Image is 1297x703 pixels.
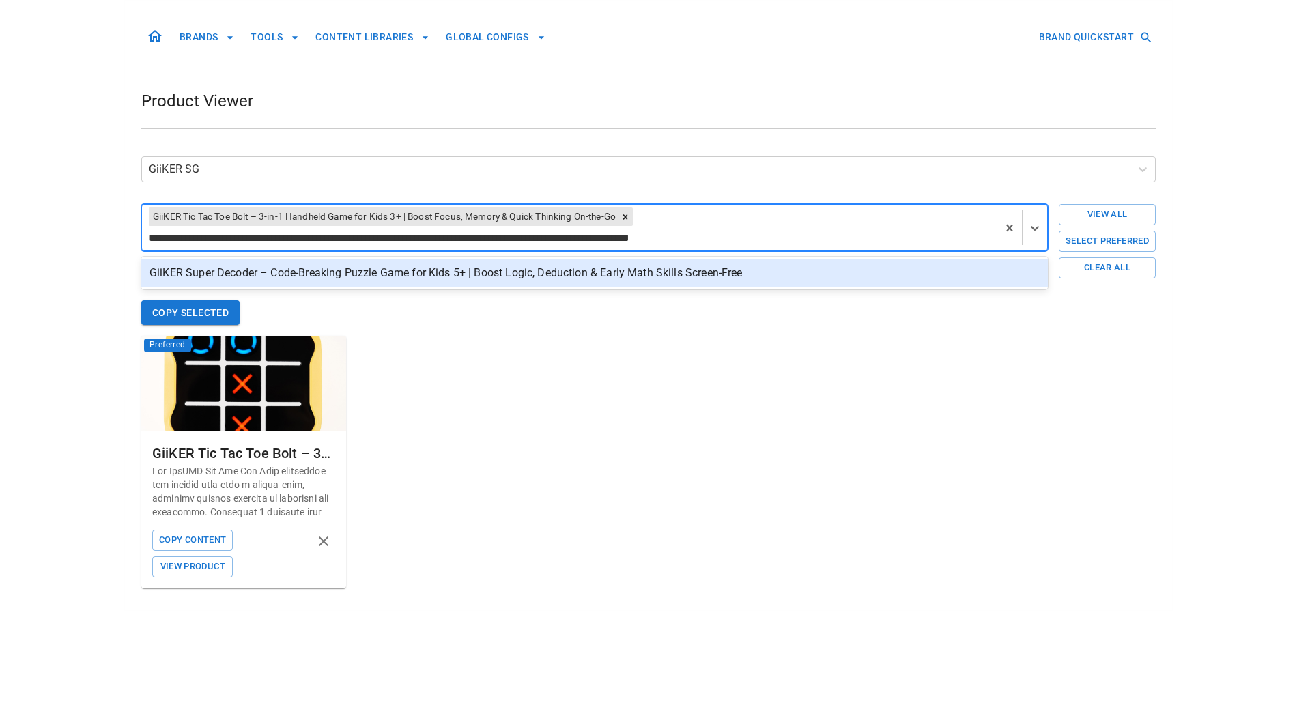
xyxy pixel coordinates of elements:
button: TOOLS [245,25,304,50]
button: Copy Content [152,530,233,551]
button: GLOBAL CONFIGS [440,25,551,50]
h1: Product Viewer [141,90,253,112]
img: GiiKER Tic Tac Toe Bolt – 3-in-1 Handheld Game for Kids 3+ | Boost Focus, Memory & Quick Thinking... [141,336,346,431]
div: GiiKER Tic Tac Toe Bolt – 3-in-1 Handheld Game for Kids 3+ | Boost Focus, Memory & Quick Thinking... [149,207,618,225]
div: Remove GiiKER Tic Tac Toe Bolt – 3-in-1 Handheld Game for Kids 3+ | Boost Focus, Memory & Quick T... [618,207,633,225]
button: Copy Selected [141,300,240,326]
div: GiiKER Super Decoder – Code-Breaking Puzzle Game for Kids 5+ | Boost Logic, Deduction & Early Mat... [141,259,1048,287]
button: Select Preferred [1059,231,1156,252]
div: GiiKER Tic Tac Toe Bolt – 3-in-1 Handheld Game for Kids 3+ | Boost Focus, Memory & Quick Thinking... [152,442,335,464]
button: Clear All [1059,257,1156,278]
button: BRAND QUICKSTART [1034,25,1156,50]
span: Preferred [144,339,191,352]
button: BRANDS [174,25,240,50]
button: remove product [312,530,335,553]
button: View All [1059,204,1156,225]
button: View Product [152,556,233,577]
p: Lor IpsUMD Sit Ame Con Adip elitseddoe tem incidid utla etdo m aliqua-enim, adminimv quisnos exer... [152,464,335,519]
button: CONTENT LIBRARIES [310,25,435,50]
